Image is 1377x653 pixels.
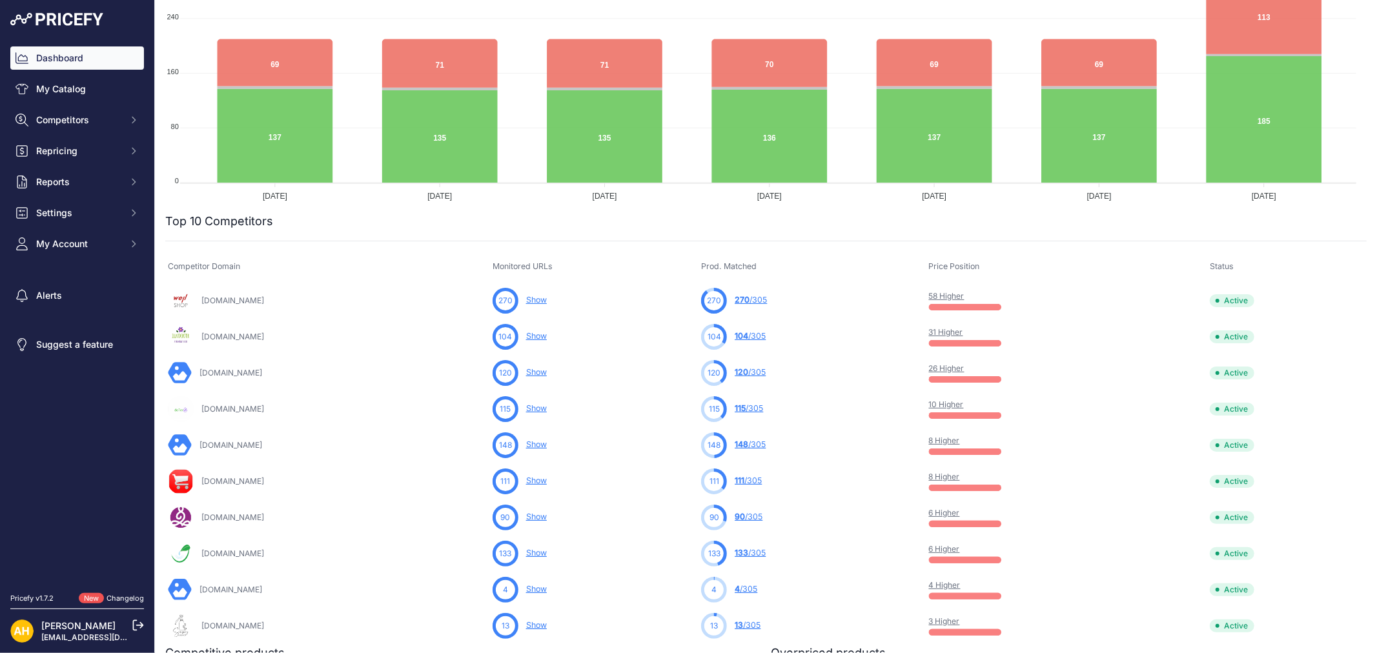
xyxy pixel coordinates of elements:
a: Show [526,476,547,485]
span: Monitored URLs [493,261,553,271]
a: Show [526,584,547,594]
a: 115/305 [735,403,763,413]
a: [DOMAIN_NAME] [201,548,264,558]
span: 104 [498,331,512,343]
tspan: [DATE] [922,192,946,201]
span: Active [1210,619,1254,632]
span: Prod. Matched [701,261,757,271]
a: 31 Higher [929,327,963,337]
span: 104 [735,331,748,341]
span: 115 [735,403,746,413]
tspan: 160 [167,68,179,75]
button: Competitors [10,108,144,132]
span: 115 [500,403,511,415]
a: [EMAIL_ADDRESS][DOMAIN_NAME] [41,632,176,642]
a: 58 Higher [929,291,964,301]
tspan: [DATE] [263,192,287,201]
tspan: [DATE] [1087,192,1112,201]
a: Show [526,403,547,413]
span: 13 [735,620,743,630]
span: 270 [735,295,750,305]
a: Suggest a feature [10,333,144,356]
span: Active [1210,511,1254,524]
span: New [79,593,104,604]
a: 4 Higher [929,580,961,590]
tspan: [DATE] [593,192,617,201]
span: 120 [708,367,720,379]
span: 133 [499,548,511,559]
span: 90 [735,512,745,521]
span: 270 [707,295,721,306]
a: 148/305 [735,439,766,449]
img: Pricefy Logo [10,13,103,26]
span: 148 [499,439,512,451]
a: 8 Higher [929,436,960,445]
a: Show [526,367,547,377]
span: Competitor Domain [168,261,240,271]
span: 133 [708,548,720,559]
a: 104/305 [735,331,766,341]
span: Active [1210,583,1254,596]
a: 3 Higher [929,616,960,626]
span: 148 [708,439,720,451]
a: 8 Higher [929,472,960,481]
button: My Account [10,232,144,256]
a: 270/305 [735,295,767,305]
span: 148 [735,439,748,449]
span: 13 [502,620,509,632]
a: My Catalog [10,77,144,101]
span: Active [1210,367,1254,379]
a: 13/305 [735,620,760,630]
span: 111 [709,476,719,487]
h2: Top 10 Competitors [165,212,273,230]
a: Show [526,331,547,341]
a: Show [526,620,547,630]
span: 104 [708,331,721,343]
a: [DOMAIN_NAME] [201,512,264,522]
span: 4 [711,584,717,596]
a: Show [526,295,547,305]
a: 6 Higher [929,508,960,517]
span: Active [1210,547,1254,560]
a: 133/305 [735,548,766,558]
tspan: [DATE] [427,192,452,201]
span: 133 [735,548,748,558]
button: Settings [10,201,144,225]
span: 120 [735,367,748,377]
a: 111/305 [735,476,762,485]
span: 111 [735,476,744,485]
span: Repricing [36,145,121,157]
a: Show [526,548,547,558]
a: 6 Higher [929,544,960,554]
a: [PERSON_NAME] [41,620,116,631]
span: 4 [503,584,508,596]
span: 115 [709,403,720,415]
a: Show [526,512,547,521]
a: 10 Higher [929,399,964,409]
span: My Account [36,237,121,250]
span: Status [1210,261,1234,271]
a: 26 Higher [929,363,964,373]
a: 120/305 [735,367,766,377]
tspan: 80 [171,123,179,130]
span: 111 [500,476,510,487]
span: 120 [499,367,512,379]
a: 90/305 [735,512,762,521]
a: Changelog [107,594,144,603]
tspan: 240 [167,13,179,21]
span: Active [1210,330,1254,343]
span: Reports [36,176,121,188]
span: Active [1210,294,1254,307]
nav: Sidebar [10,46,144,578]
span: Competitors [36,114,121,126]
a: [DOMAIN_NAME] [199,368,262,377]
span: Active [1210,403,1254,416]
tspan: 0 [175,177,179,185]
a: 4/305 [735,584,757,594]
tspan: [DATE] [757,192,782,201]
a: [DOMAIN_NAME] [201,621,264,630]
span: 4 [735,584,740,594]
span: Settings [36,206,121,219]
a: Show [526,439,547,449]
a: [DOMAIN_NAME] [201,332,264,341]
